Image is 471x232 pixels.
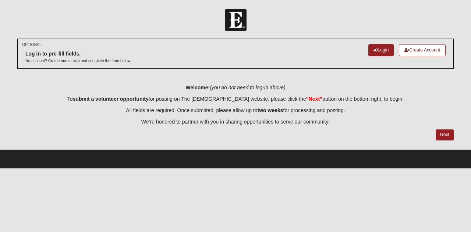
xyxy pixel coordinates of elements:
b: submit a volunteer opportunity [73,96,149,102]
p: To for posting on The [DEMOGRAPHIC_DATA] website, please click the button on the bottom right, to... [17,95,454,103]
img: Church of Eleven22 Logo [225,9,247,31]
a: Next [436,129,454,140]
a: Login [368,44,394,56]
small: OPTIONAL [22,42,42,47]
font: “Next” [306,96,322,102]
a: Create Account [399,44,446,56]
p: All fields are required. Once submitted, please allow up to for processing and posting. [17,107,454,114]
i: (you do not need to log-in above) [210,85,285,90]
b: Welcome! [185,85,210,90]
p: No account? Create one or skip and complete the form below. [25,58,131,64]
b: two weeks [258,107,283,113]
p: We’re honored to partner with you in sharing opportunities to serve our community! [17,118,454,126]
h6: Log in to pre-fill fields. [25,51,131,57]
